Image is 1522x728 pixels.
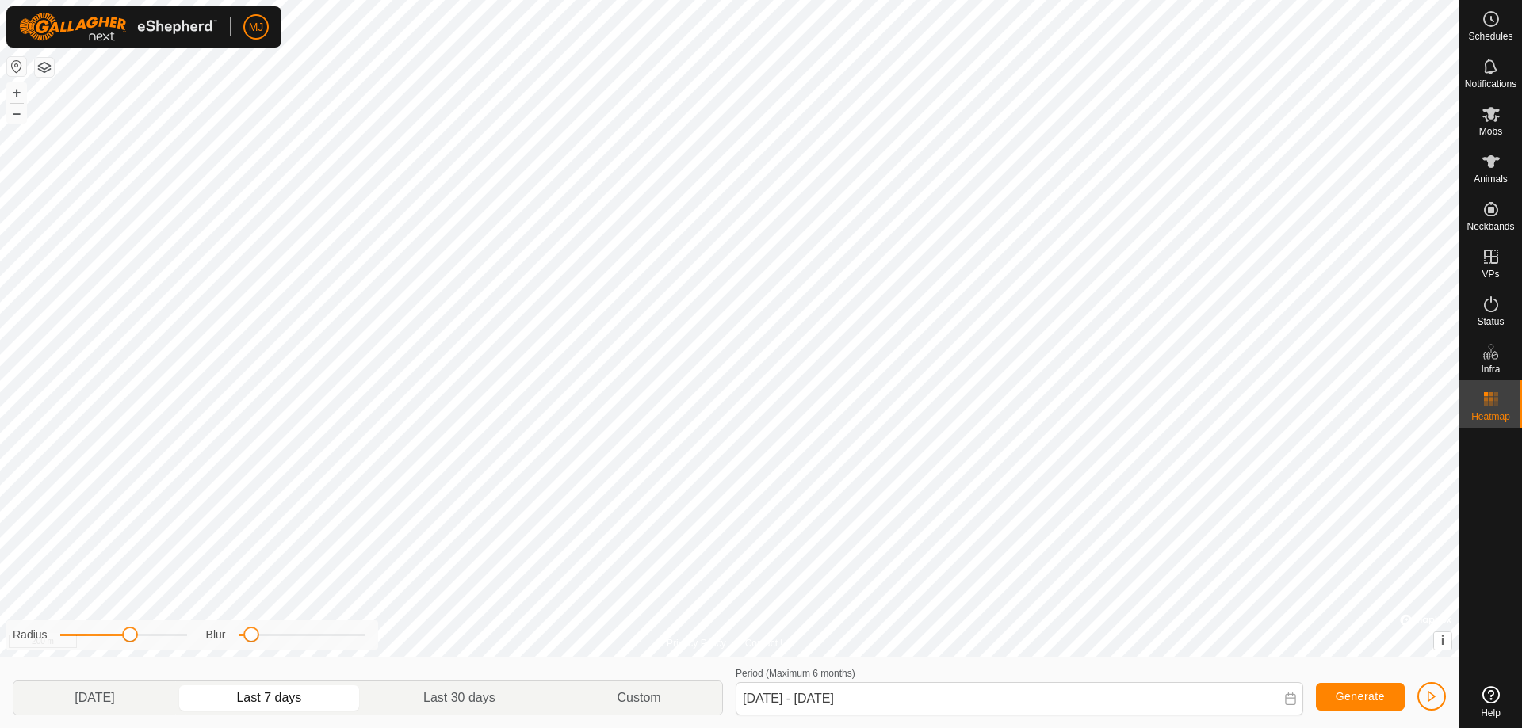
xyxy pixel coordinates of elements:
img: Gallagher Logo [19,13,217,41]
span: MJ [249,19,264,36]
span: Status [1477,317,1504,326]
span: Generate [1336,690,1385,703]
span: [DATE] [75,688,114,707]
a: Privacy Policy [667,636,726,650]
span: Neckbands [1467,222,1514,231]
span: Custom [618,688,661,707]
span: Mobs [1479,127,1502,136]
span: i [1441,634,1444,647]
span: Schedules [1468,32,1512,41]
button: i [1434,632,1451,650]
span: Animals [1474,174,1508,184]
button: – [7,104,26,123]
span: VPs [1482,269,1499,279]
label: Period (Maximum 6 months) [736,668,855,679]
button: Generate [1316,683,1405,711]
span: Last 7 days [236,688,301,707]
span: Notifications [1465,79,1516,89]
button: Map Layers [35,58,54,77]
span: Infra [1481,364,1500,374]
button: + [7,83,26,102]
span: Help [1481,708,1501,718]
button: Reset Map [7,57,26,76]
span: Last 30 days [423,688,495,707]
a: Contact Us [745,636,792,650]
label: Blur [206,627,226,643]
span: Heatmap [1471,412,1510,421]
label: Radius [13,627,48,643]
a: Help [1459,680,1522,724]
